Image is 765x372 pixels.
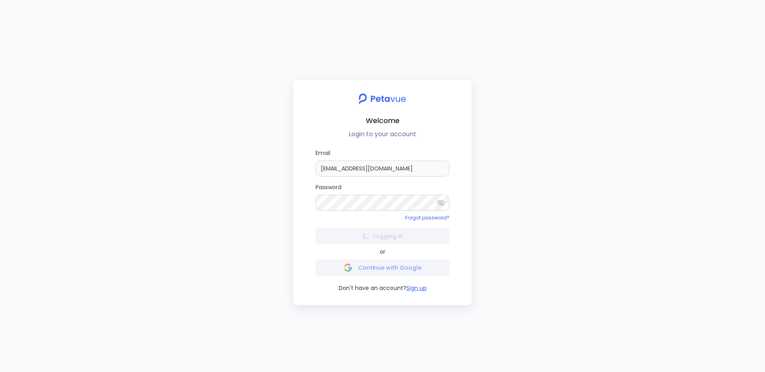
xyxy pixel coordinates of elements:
input: Password [316,195,449,211]
p: Login to your account [300,129,465,139]
button: Sign up [406,284,427,292]
label: Email [316,149,449,176]
a: Forgot password? [405,214,449,221]
h2: Welcome [300,115,465,126]
img: petavue logo [353,89,411,108]
label: Password [316,183,449,211]
span: or [380,248,385,256]
input: Email [316,161,449,176]
span: Don't have an account? [339,284,406,292]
